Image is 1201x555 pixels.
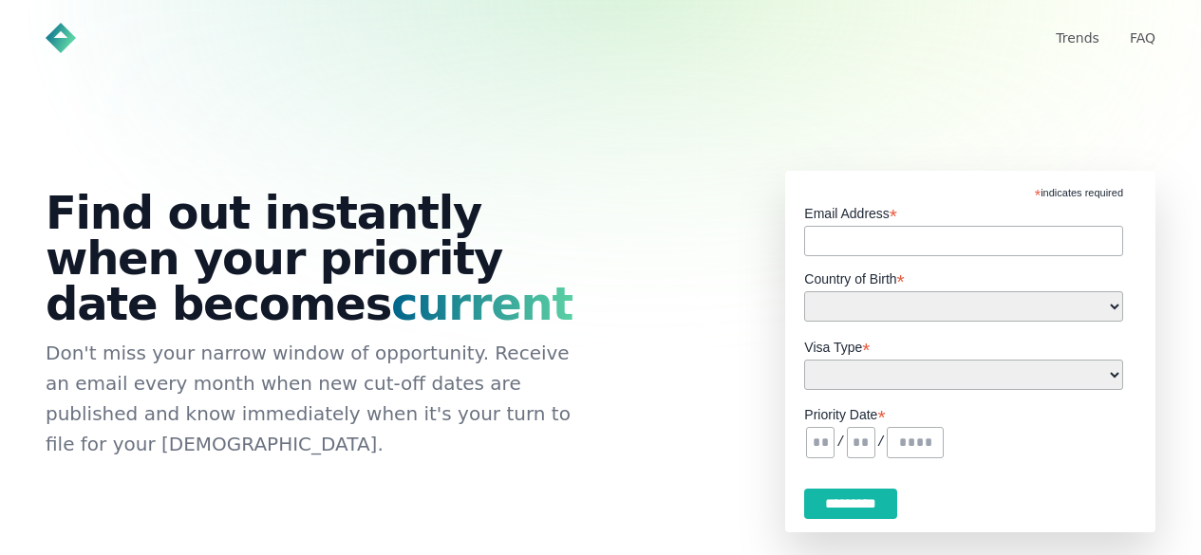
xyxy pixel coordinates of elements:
[804,171,1123,200] div: indicates required
[391,277,572,330] span: current
[836,435,844,450] pre: /
[877,435,885,450] pre: /
[804,266,1123,288] label: Country of Birth
[804,200,1123,223] label: Email Address
[1056,30,1099,46] a: Trends
[804,334,1123,357] label: Visa Type
[46,338,592,459] p: Don't miss your narrow window of opportunity. Receive an email every month when new cut-off dates...
[46,190,592,326] h1: Find out instantly when your priority date becomes
[1130,30,1155,46] a: FAQ
[804,401,1136,424] label: Priority Date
